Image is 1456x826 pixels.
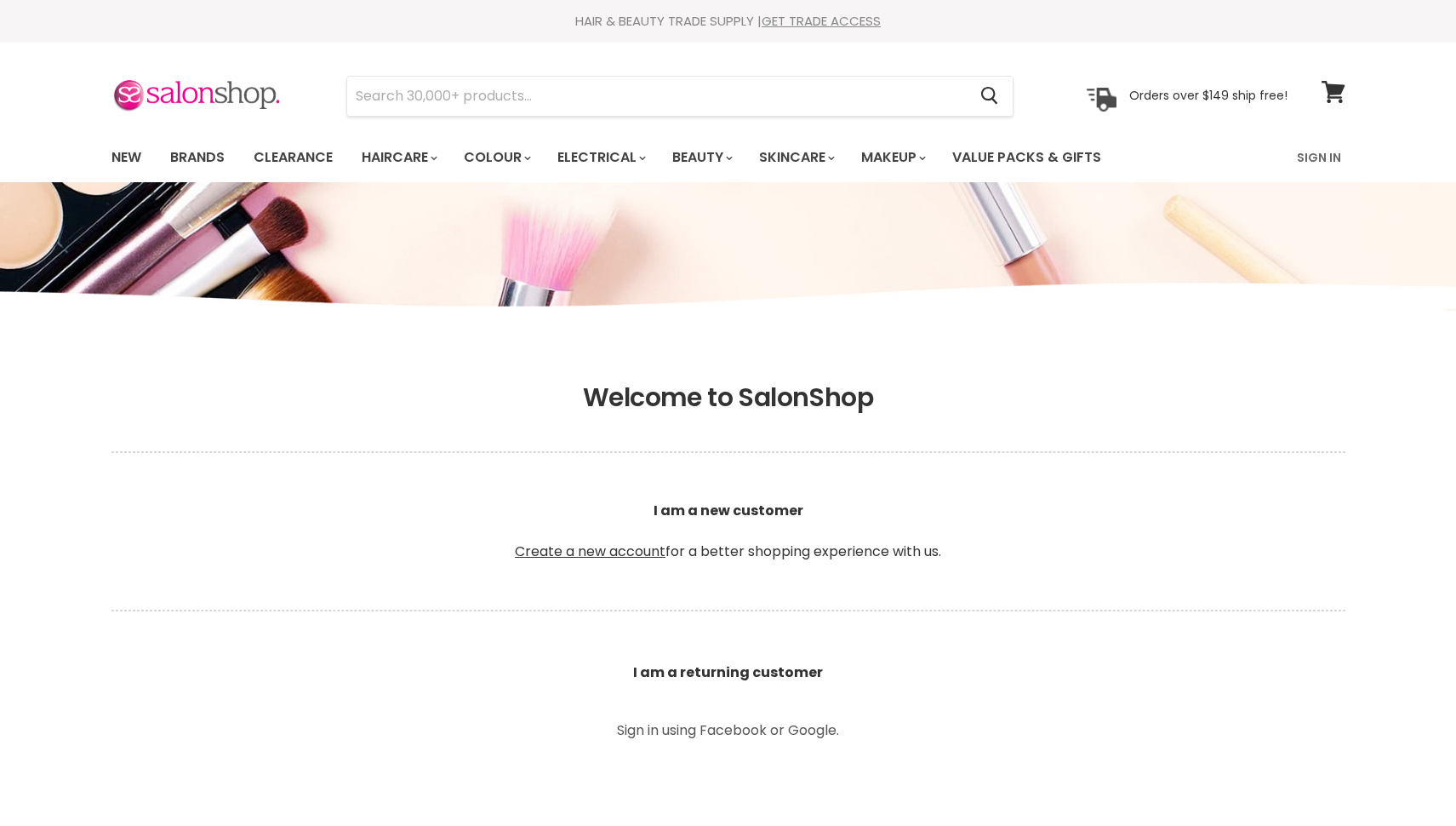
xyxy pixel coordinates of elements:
button: Search [968,77,1013,116]
div: HAIR & BEAUTY TRADE SUPPLY | [90,13,1367,30]
a: Electrical [545,140,656,175]
a: Value Packs & Gifts [939,140,1114,175]
a: Skincare [746,140,845,175]
a: GET TRADE ACCESS [762,12,881,30]
b: I am a new customer [654,501,803,520]
p: Orders over $149 ship free! [1129,88,1288,103]
a: Makeup [848,140,936,175]
h1: Welcome to SalonShop [111,382,1345,413]
a: Beauty [659,140,743,175]
input: Search [347,77,968,116]
a: Brands [157,140,237,175]
a: Sign In [1287,140,1351,175]
form: Product [346,76,1013,117]
a: Colour [451,140,541,175]
a: Haircare [349,140,448,175]
ul: Main menu [99,133,1201,182]
p: Sign in using Facebook or Google. [537,724,920,737]
nav: Main [90,133,1367,182]
b: I am a returning customer [633,663,823,682]
a: New [99,140,154,175]
a: Clearance [241,140,345,175]
a: Create a new account [515,542,665,561]
p: for a better shopping experience with us. [111,460,1345,603]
